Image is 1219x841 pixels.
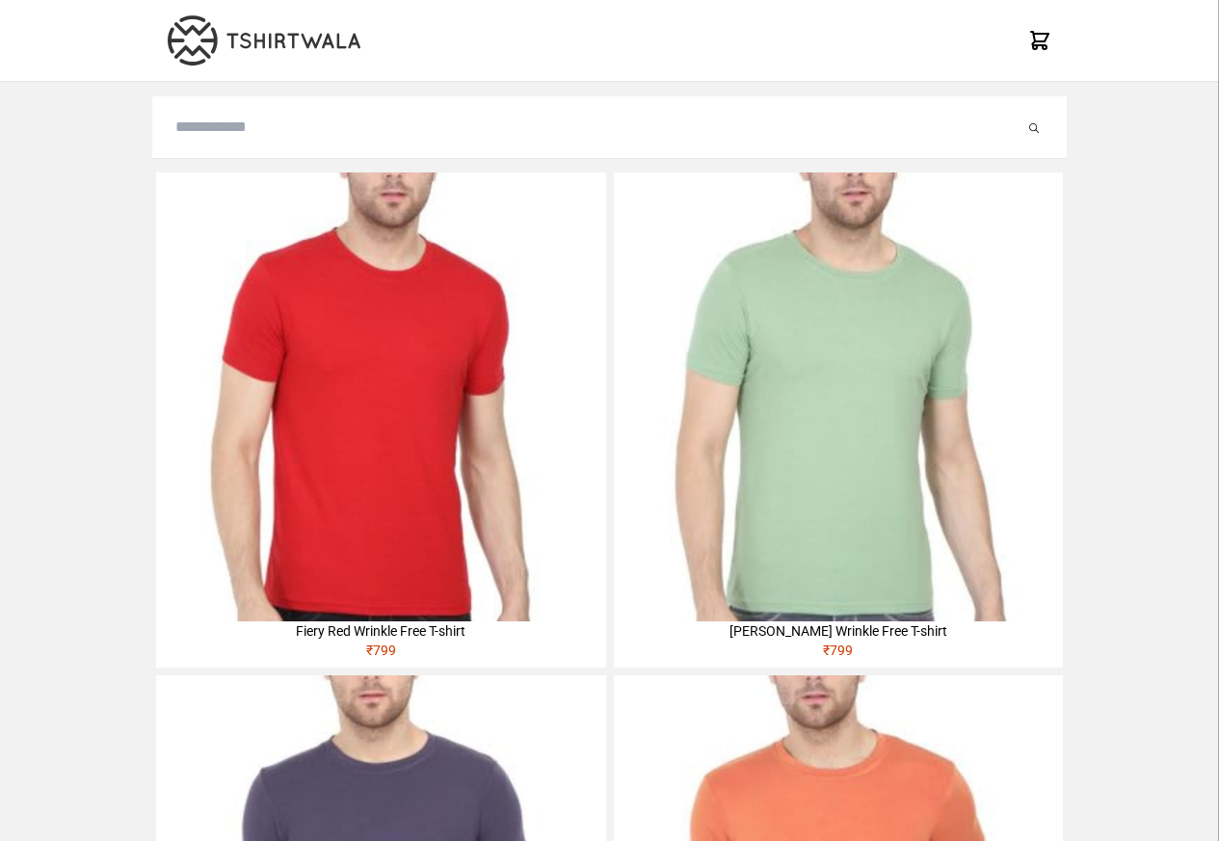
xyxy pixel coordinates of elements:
[156,621,605,641] div: Fiery Red Wrinkle Free T-shirt
[1024,116,1044,139] button: Submit your search query.
[168,15,360,66] img: TW-LOGO-400-104.png
[614,621,1063,641] div: [PERSON_NAME] Wrinkle Free T-shirt
[614,641,1063,668] div: ₹ 799
[614,172,1063,668] a: [PERSON_NAME] Wrinkle Free T-shirt₹799
[156,172,605,668] a: Fiery Red Wrinkle Free T-shirt₹799
[156,641,605,668] div: ₹ 799
[156,172,605,621] img: 4M6A2225-320x320.jpg
[614,172,1063,621] img: 4M6A2211-320x320.jpg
